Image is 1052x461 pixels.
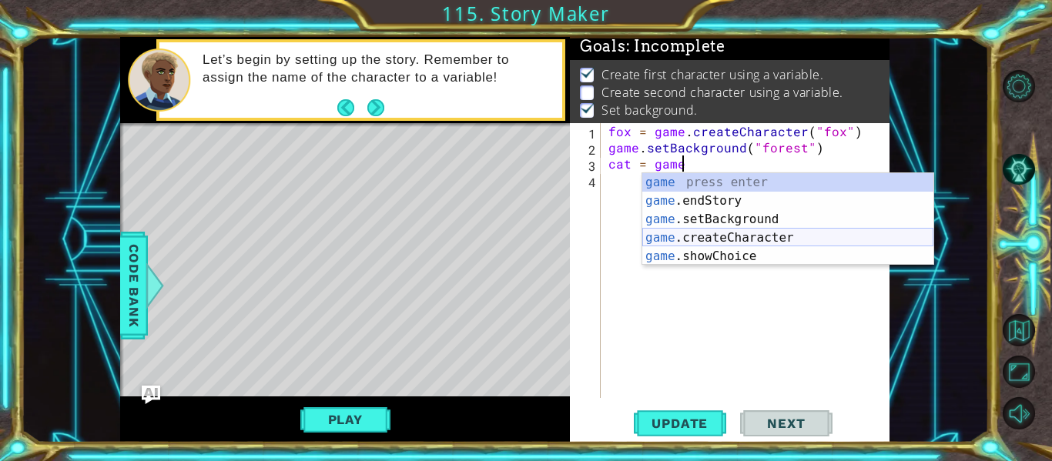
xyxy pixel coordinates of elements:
div: 1 [573,125,601,142]
button: Back to Map [1003,314,1035,346]
button: Back [337,99,367,116]
button: Next [367,99,384,115]
span: Next [752,416,820,431]
span: : Incomplete [626,37,725,55]
span: Goals [580,37,725,56]
img: Check mark for checkbox [580,66,595,79]
p: Create first character using a variable. [601,66,823,83]
button: Next [740,408,833,439]
a: Back to Map [1005,309,1052,351]
p: Create second character using a variable. [601,84,843,101]
button: Mute [1003,397,1035,429]
span: Update [636,416,723,431]
button: Update [634,408,726,439]
button: Play [300,405,390,434]
div: 2 [573,142,601,158]
button: Ask AI [142,386,160,404]
button: Maximize Browser [1003,356,1035,388]
div: 4 [573,174,601,190]
button: AI Hint [1003,153,1035,185]
p: Let’s begin by setting up the story. Remember to assign the name of the character to a variable! [203,52,551,85]
button: Level Options [1003,70,1035,102]
img: Check mark for checkbox [580,102,595,114]
div: 3 [573,158,601,174]
span: Code Bank [122,239,146,332]
p: Set background. [601,102,697,119]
